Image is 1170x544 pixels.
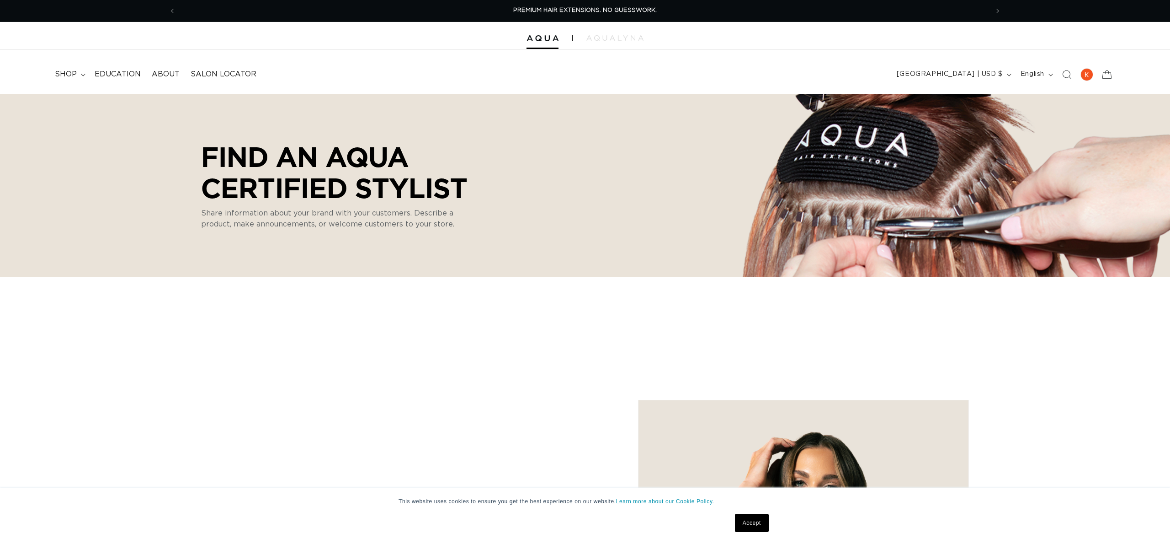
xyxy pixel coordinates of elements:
button: English [1015,66,1057,83]
summary: shop [49,64,89,85]
a: Education [89,64,146,85]
p: This website uses cookies to ensure you get the best experience on our website. [399,497,771,506]
a: Learn more about our Cookie Policy. [616,498,714,505]
span: English [1021,70,1044,79]
a: Salon Locator [185,64,262,85]
a: About [146,64,185,85]
p: Find an AQUA Certified Stylist [201,141,480,203]
p: Share information about your brand with your customers. Describe a product, make announcements, o... [201,208,466,230]
button: [GEOGRAPHIC_DATA] | USD $ [891,66,1015,83]
img: aqualyna.com [586,35,643,41]
span: shop [55,70,77,79]
button: Previous announcement [162,2,182,20]
span: Education [95,70,141,79]
summary: Search [1057,65,1077,85]
span: [GEOGRAPHIC_DATA] | USD $ [897,70,1003,79]
span: Salon Locator [191,70,256,79]
a: Accept [735,514,769,532]
img: Aqua Hair Extensions [526,35,558,42]
span: About [152,70,180,79]
button: Next announcement [988,2,1008,20]
span: PREMIUM HAIR EXTENSIONS. NO GUESSWORK. [513,7,657,13]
